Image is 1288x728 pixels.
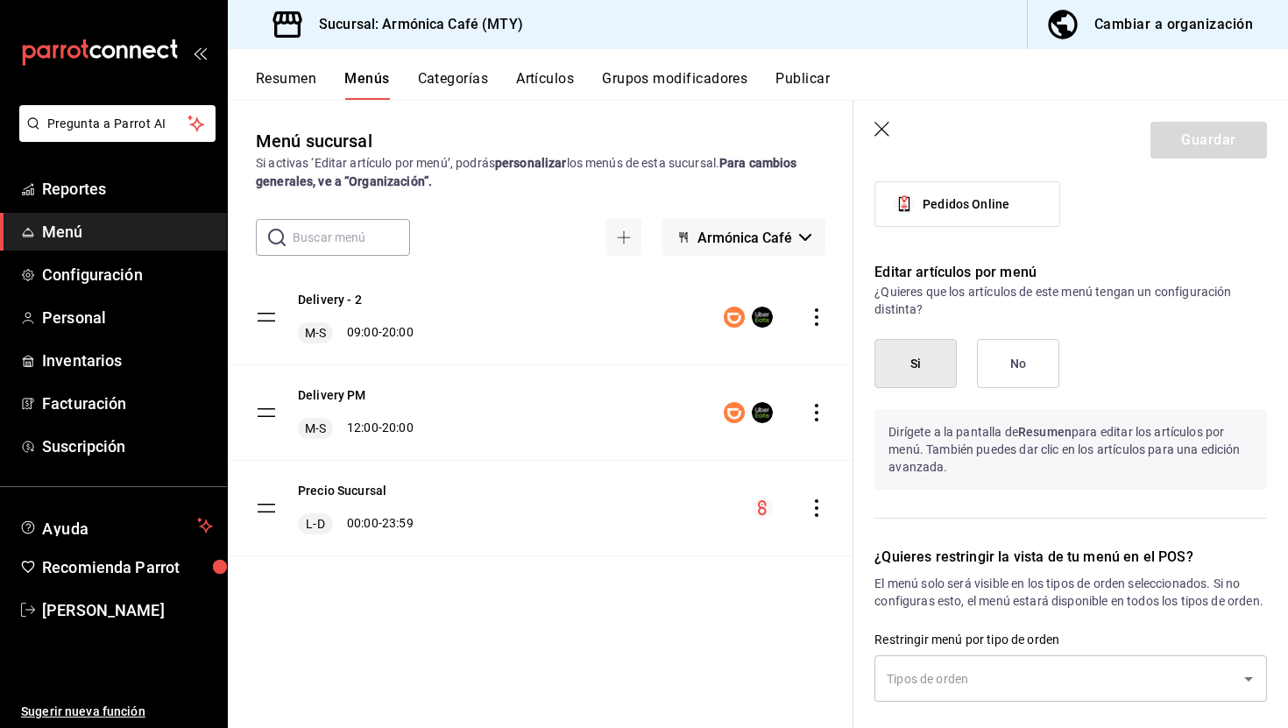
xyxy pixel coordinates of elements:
button: Artículos [516,70,574,100]
span: Inventarios [42,349,213,372]
p: ¿Quieres que los artículos de este menú tengan un configuración distinta? [874,283,1267,318]
a: Pregunta a Parrot AI [12,127,216,145]
div: navigation tabs [256,70,1288,100]
button: drag [256,498,277,519]
span: M-S [301,420,329,437]
span: [PERSON_NAME] [42,598,213,622]
span: Pedidos Online [923,195,1009,214]
button: actions [808,308,825,326]
button: drag [256,402,277,423]
span: Menú [42,220,213,244]
span: Recomienda Parrot [42,555,213,579]
div: 12:00 - 20:00 [298,418,414,439]
button: Precio Sucursal [298,482,386,499]
span: Reportes [42,177,213,201]
button: drag [256,307,277,328]
button: Categorías [418,70,489,100]
strong: Resumen [1018,425,1072,439]
p: Dirígete a la pantalla de para editar los artículos por menú. También puedes dar clic en los artí... [874,409,1267,490]
span: L-D [302,515,328,533]
span: Configuración [42,263,213,286]
button: Delivery - 2 [298,291,362,308]
span: Sugerir nueva función [21,703,213,721]
span: Facturación [42,392,213,415]
button: actions [808,499,825,517]
span: Pregunta a Parrot AI [47,115,188,133]
p: ¿Quieres restringir la vista de tu menú en el POS? [874,547,1267,568]
button: Open [1236,667,1261,691]
p: El menú solo será visible en los tipos de orden seleccionados. Si no configuras esto, el menú est... [874,575,1267,610]
button: No [977,339,1059,388]
button: Pregunta a Parrot AI [19,105,216,142]
p: Restringir menú por tipo de orden [874,631,1267,648]
button: actions [808,404,825,421]
button: Delivery PM [298,386,366,404]
span: Armónica Café [697,230,792,246]
span: Suscripción [42,435,213,458]
div: Si activas ‘Editar artículo por menú’, podrás los menús de esta sucursal. [256,154,825,191]
button: Resumen [256,70,316,100]
button: Grupos modificadores [602,70,747,100]
input: Tipos de orden [882,663,1233,694]
button: open_drawer_menu [193,46,207,60]
table: menu-maker-table [228,270,853,556]
button: Si [874,339,957,388]
span: M-S [301,324,329,342]
input: Buscar menú [293,220,410,255]
span: Personal [42,306,213,329]
span: Ayuda [42,515,190,536]
button: Publicar [775,70,830,100]
div: Cambiar a organización [1094,12,1253,37]
div: 00:00 - 23:59 [298,513,414,534]
h3: Sucursal: Armónica Café (MTY) [305,14,523,35]
div: 09:00 - 20:00 [298,322,414,343]
button: Menús [344,70,389,100]
button: Armónica Café [662,219,825,256]
strong: personalizar [495,156,567,170]
p: Editar artículos por menú [874,262,1267,283]
div: Menú sucursal [256,128,372,154]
